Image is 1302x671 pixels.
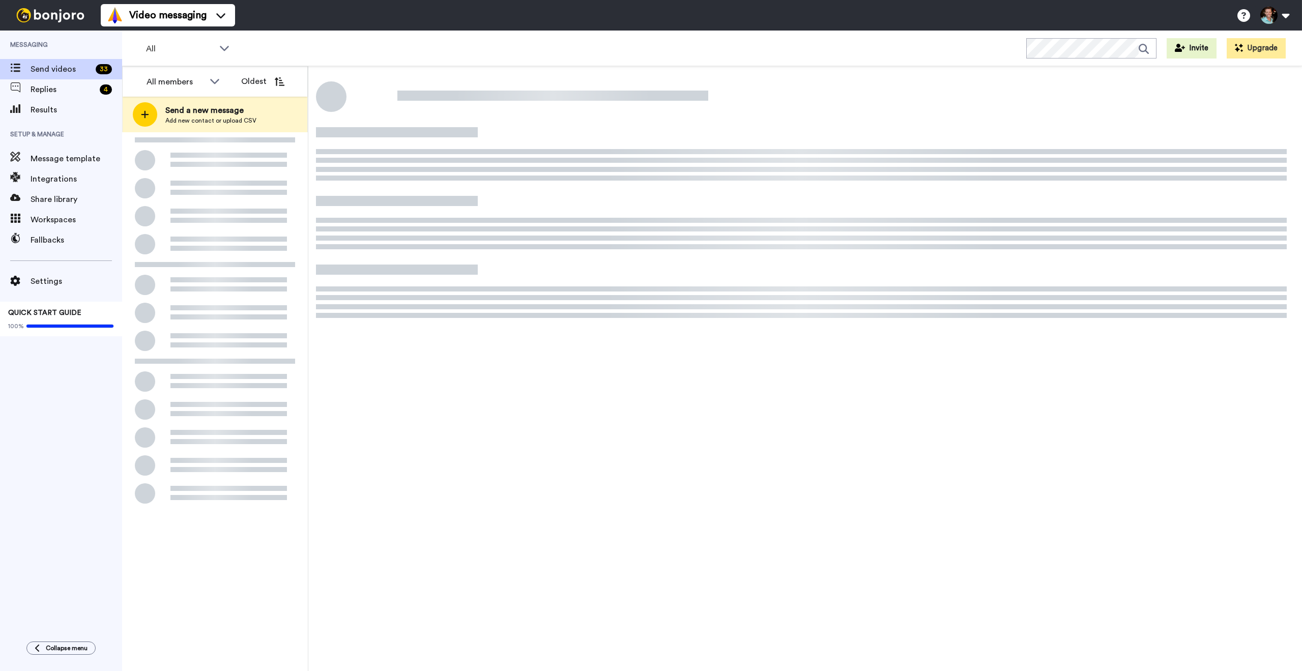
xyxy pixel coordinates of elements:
[31,275,122,287] span: Settings
[31,234,122,246] span: Fallbacks
[31,173,122,185] span: Integrations
[1227,38,1286,59] button: Upgrade
[8,309,81,316] span: QUICK START GUIDE
[8,322,24,330] span: 100%
[31,104,122,116] span: Results
[96,64,112,74] div: 33
[31,153,122,165] span: Message template
[12,8,89,22] img: bj-logo-header-white.svg
[165,116,256,125] span: Add new contact or upload CSV
[129,8,207,22] span: Video messaging
[1167,38,1217,59] button: Invite
[107,7,123,23] img: vm-color.svg
[165,104,256,116] span: Send a new message
[31,193,122,206] span: Share library
[234,71,292,92] button: Oldest
[46,644,88,652] span: Collapse menu
[26,641,96,655] button: Collapse menu
[100,84,112,95] div: 4
[147,76,205,88] div: All members
[31,63,92,75] span: Send videos
[31,83,96,96] span: Replies
[31,214,122,226] span: Workspaces
[146,43,214,55] span: All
